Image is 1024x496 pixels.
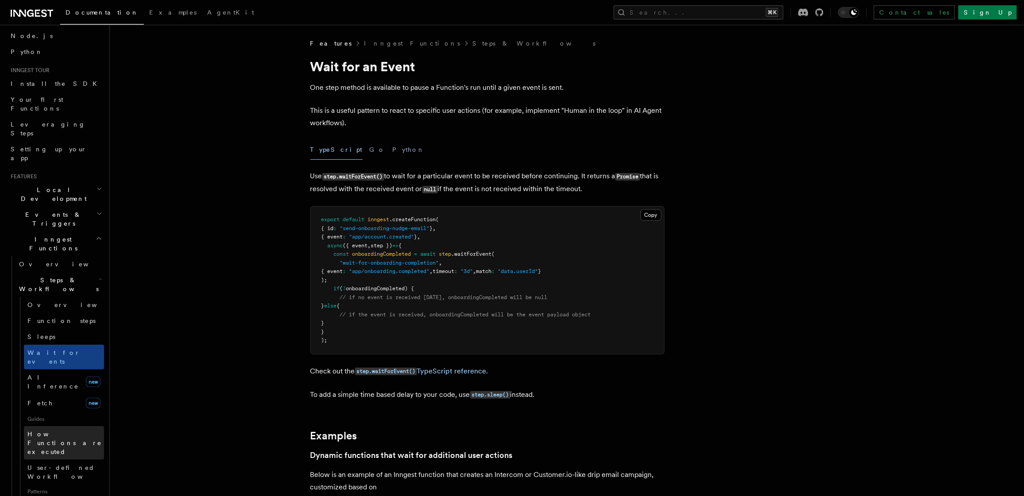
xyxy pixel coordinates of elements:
span: } [538,268,541,274]
button: Steps & Workflows [15,272,104,297]
span: Sleeps [27,333,55,340]
span: new [86,398,100,408]
a: Function steps [24,313,104,329]
span: if [334,285,340,292]
a: User-defined Workflows [24,460,104,484]
span: Inngest Functions [7,235,96,253]
span: ({ event [343,242,368,249]
button: Toggle dark mode [838,7,859,18]
button: Copy [641,209,661,221]
a: Wait for events [24,345,104,369]
span: } [321,329,325,335]
a: Sign Up [958,5,1017,19]
span: .createFunction [390,216,436,223]
span: Documentation [66,9,139,16]
span: : [343,234,346,240]
a: Overview [15,256,104,272]
span: export [321,216,340,223]
button: Go [370,140,386,160]
span: "data.userId" [498,268,538,274]
span: Guides [24,412,104,426]
span: Python [11,48,43,55]
a: Contact sales [874,5,955,19]
a: How Functions are executed [24,426,104,460]
span: : [492,268,495,274]
a: Dynamic functions that wait for additional user actions [310,449,513,461]
span: , [439,260,442,266]
code: step.waitForEvent() [355,368,417,375]
span: { [399,242,402,249]
span: Steps & Workflows [15,276,99,293]
span: { event [321,268,343,274]
span: async [328,242,343,249]
span: "send-onboarding-nudge-email" [340,225,430,231]
a: AgentKit [202,3,259,24]
span: timeout [433,268,455,274]
code: step.sleep() [470,391,510,399]
span: Overview [27,301,119,308]
kbd: ⌘K [766,8,778,17]
span: .waitForEvent [452,251,492,257]
span: ! [343,285,346,292]
span: , [417,234,421,240]
span: ( [436,216,439,223]
span: else [325,303,337,309]
button: Local Development [7,182,104,207]
span: Fetch [27,400,53,407]
span: ); [321,337,328,343]
span: } [321,303,325,309]
a: Sleeps [24,329,104,345]
span: , [368,242,371,249]
span: , [473,268,476,274]
code: null [422,186,438,193]
a: Overview [24,297,104,313]
a: AI Inferencenew [24,369,104,394]
span: { [337,303,340,309]
span: AgentKit [207,9,254,16]
span: , [433,225,436,231]
span: match [476,268,492,274]
span: Examples [149,9,197,16]
span: Your first Functions [11,96,63,112]
span: Install the SDK [11,80,102,87]
span: Events & Triggers [7,210,97,228]
a: Setting up your app [7,141,104,166]
code: Promise [615,173,640,181]
span: How Functions are executed [27,431,102,455]
span: "app/account.created" [349,234,414,240]
p: This is a useful pattern to react to specific user actions (for example, implement "Human in the ... [310,104,665,129]
a: Python [7,44,104,60]
span: Inngest tour [7,67,50,74]
button: Python [393,140,425,160]
span: Wait for events [27,349,80,365]
span: default [343,216,365,223]
span: AI Inference [27,374,79,390]
a: Node.js [7,28,104,44]
span: Features [310,39,352,48]
span: "app/onboarding.completed" [349,268,430,274]
span: => [393,242,399,249]
span: : [334,225,337,231]
span: ( [492,251,495,257]
a: Examples [310,430,357,442]
span: : [343,268,346,274]
a: Your first Functions [7,92,104,116]
a: Install the SDK [7,76,104,92]
h1: Wait for an Event [310,58,665,74]
span: Features [7,173,37,180]
span: await [421,251,436,257]
span: : [455,268,458,274]
span: // if no event is received [DATE], onboardingCompleted will be null [340,294,548,300]
span: Leveraging Steps [11,121,85,137]
span: step [439,251,452,257]
a: Inngest Functions [364,39,460,48]
button: Search...⌘K [614,5,784,19]
span: { event [321,234,343,240]
span: } [414,234,417,240]
span: User-defined Workflows [27,464,107,480]
span: inngest [368,216,390,223]
span: = [414,251,417,257]
span: const [334,251,349,257]
span: Function steps [27,317,96,324]
span: "3d" [461,268,473,274]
